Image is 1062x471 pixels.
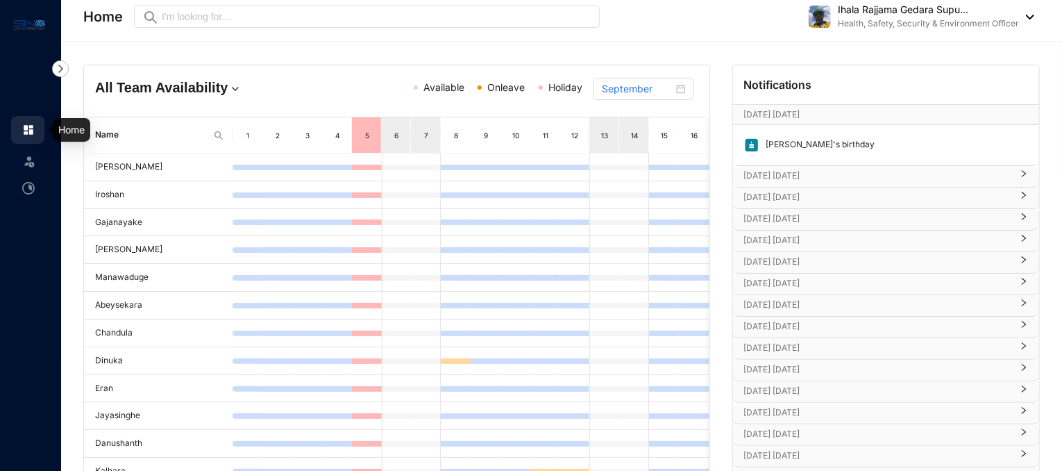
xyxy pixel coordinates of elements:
div: 4 [332,129,344,142]
img: search.8ce656024d3affaeffe32e5b30621cb7.svg [213,130,224,141]
p: [DATE] [DATE] [744,341,1011,355]
div: [DATE] [DATE] [733,381,1039,402]
p: [DATE] [DATE] [744,276,1011,290]
span: right [1020,326,1028,329]
input: Select month [602,81,673,97]
p: [DATE] [DATE] [744,449,1011,463]
td: Dinuka [84,347,233,375]
td: Danushanth [84,430,233,458]
div: 12 [569,129,581,142]
div: 9 [480,129,492,142]
img: nav-icon-right.af6afadce00d159da59955279c43614e.svg [52,60,69,77]
span: right [1020,347,1028,350]
p: Notifications [744,76,812,93]
td: [PERSON_NAME] [84,154,233,181]
div: [DATE] [DATE] [733,188,1039,208]
div: [DATE] [DATE] [733,446,1039,467]
div: 15 [659,129,671,142]
div: 16 [689,129,700,142]
span: right [1020,175,1028,178]
span: Name [95,129,208,142]
img: leave-unselected.2934df6273408c3f84d9.svg [22,154,36,168]
p: Ihala Rajjama Gedara Supu... [838,3,1019,17]
div: [DATE] [DATE] [733,360,1039,381]
td: Jayasinghe [84,402,233,430]
td: [PERSON_NAME] [84,236,233,264]
div: 3 [302,129,314,142]
div: 11 [540,129,552,142]
p: [DATE] [DATE] [744,255,1011,269]
img: birthday.63217d55a54455b51415ef6ca9a78895.svg [744,138,759,153]
li: Home [11,116,44,144]
span: right [1020,304,1028,307]
p: [DATE] [DATE] [744,108,1001,122]
img: home.c6720e0a13eba0172344.svg [22,124,35,136]
td: Gajanayake [84,209,233,237]
p: [DATE] [DATE] [744,190,1011,204]
div: 2 [272,129,284,142]
p: [DATE] [DATE] [744,320,1011,333]
img: dropdown-black.8e83cc76930a90b1a4fdb6d089b7bf3a.svg [1019,15,1034,19]
td: Manawaduge [84,264,233,292]
div: [DATE] [DATE] [733,317,1039,338]
div: [DATE] [DATE] [733,209,1039,230]
input: I’m looking for... [162,9,591,24]
div: 1 [242,129,254,142]
li: Time Attendance [11,174,44,202]
div: 8 [450,129,462,142]
h4: All Team Availability [95,78,296,97]
span: right [1020,261,1028,264]
div: [DATE] [DATE] [733,295,1039,316]
span: right [1020,433,1028,436]
span: Onleave [487,81,525,93]
div: [DATE] [DATE] [733,166,1039,187]
div: 14 [629,129,641,142]
span: right [1020,412,1028,415]
img: file-1740898491306_528f5514-e393-46a8-abe0-f02cd7a6b571 [809,6,831,28]
img: dropdown.780994ddfa97fca24b89f58b1de131fa.svg [228,82,242,96]
img: logo [14,17,45,33]
div: [DATE] [DATE] [733,274,1039,295]
span: Holiday [548,81,582,93]
td: Iroshan [84,181,233,209]
td: Chandula [84,320,233,347]
p: [DATE] [DATE] [744,406,1011,420]
p: [DATE] [DATE] [744,298,1011,312]
p: [DATE] [DATE] [744,427,1011,441]
span: right [1020,240,1028,242]
p: [DATE] [DATE] [744,233,1011,247]
img: time-attendance-unselected.8aad090b53826881fffb.svg [22,182,35,195]
div: [DATE] [DATE] [733,252,1039,273]
p: Home [83,7,123,26]
span: right [1020,283,1028,286]
p: [DATE] [DATE] [744,212,1011,226]
div: [DATE] [DATE] [733,403,1039,424]
span: right [1020,218,1028,221]
p: Health, Safety, Security & Environment Officer [838,17,1019,31]
div: 5 [361,129,373,142]
p: [DATE] [DATE] [744,384,1011,398]
div: 10 [510,129,522,142]
span: right [1020,197,1028,199]
div: [DATE] [DATE] [733,338,1039,359]
span: right [1020,369,1028,372]
span: right [1020,390,1028,393]
span: right [1020,455,1028,458]
p: [DATE] [DATE] [744,363,1011,377]
div: 6 [391,129,402,142]
div: [DATE] [DATE] [733,231,1039,251]
div: [DATE] [DATE] [733,424,1039,445]
p: [PERSON_NAME]'s birthday [759,138,875,153]
td: Eran [84,375,233,403]
td: Abeysekara [84,292,233,320]
p: [DATE] [DATE] [744,169,1011,183]
div: 7 [421,129,432,142]
div: [DATE] [DATE][DATE] [733,105,1039,124]
div: 13 [599,129,610,142]
span: Available [423,81,464,93]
